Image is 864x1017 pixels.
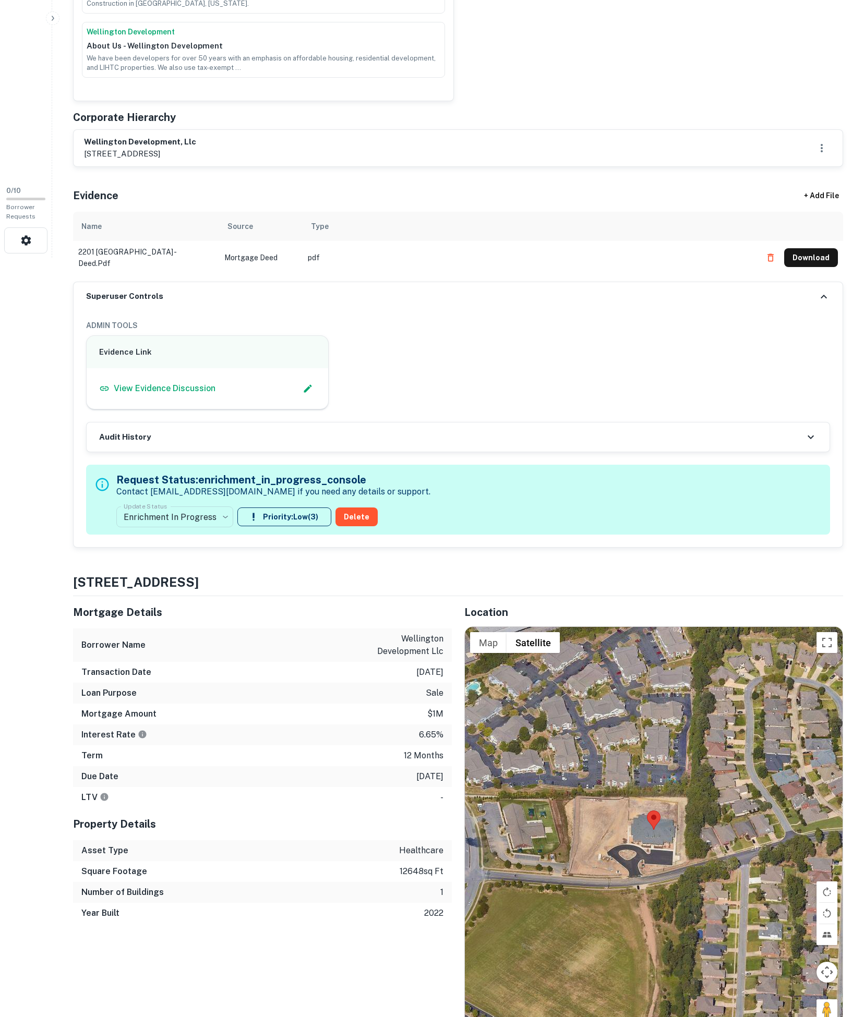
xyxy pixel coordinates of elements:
[81,708,157,720] h6: Mortgage Amount
[81,749,103,762] h6: Term
[138,730,147,739] svg: The interest rates displayed on the website are for informational purposes only and may be report...
[81,639,146,651] h6: Borrower Name
[81,666,151,679] h6: Transaction Date
[73,212,843,282] div: scrollable content
[416,770,443,783] p: [DATE]
[81,770,118,783] h6: Due Date
[419,729,443,741] p: 6.65%
[227,220,253,233] div: Source
[87,54,440,72] p: We have been developers for over 50 years with an emphasis on affordable housing, residential dev...
[81,886,164,899] h6: Number of Buildings
[73,188,118,203] h5: Evidence
[87,27,440,38] a: Wellington Development
[784,248,838,267] button: Download
[311,220,329,233] div: Type
[785,187,858,205] div: + Add File
[464,604,843,620] h5: Location
[440,886,443,899] p: 1
[6,187,21,195] span: 0 / 10
[99,346,316,358] h6: Evidence Link
[424,907,443,919] p: 2022
[817,881,837,902] button: Rotate map clockwise
[81,791,109,804] h6: LTV
[812,934,864,984] iframe: Chat Widget
[237,507,331,526] button: Priority:Low(3)
[81,220,102,233] div: Name
[219,241,303,274] td: Mortgage Deed
[350,633,443,658] p: wellington development llc
[81,687,137,699] h6: Loan Purpose
[81,865,147,878] h6: Square Footage
[124,502,167,511] label: Update Status
[73,110,176,125] h5: Corporate Hierarchy
[400,865,443,878] p: 12648 sq ft
[303,241,756,274] td: pdf
[73,241,219,274] td: 2201 [GEOGRAPHIC_DATA] - deed.pdf
[116,502,233,531] div: Enrichment In Progress
[427,708,443,720] p: $1m
[300,381,316,396] button: Edit Slack Link
[404,749,443,762] p: 12 months
[84,136,196,148] h6: wellington development, llc
[761,249,780,266] button: Delete file
[81,844,128,857] h6: Asset Type
[114,382,215,395] p: View Evidence Discussion
[73,212,219,241] th: Name
[99,431,151,443] h6: Audit History
[817,632,837,653] button: Toggle fullscreen view
[81,907,119,919] h6: Year Built
[81,729,147,741] h6: Interest Rate
[399,844,443,857] p: healthcare
[817,903,837,924] button: Rotate map counterclockwise
[303,212,756,241] th: Type
[86,320,830,331] h6: ADMIN TOOLS
[507,632,560,653] button: Show satellite imagery
[73,816,452,832] h5: Property Details
[99,382,215,395] a: View Evidence Discussion
[219,212,303,241] th: Source
[6,203,35,220] span: Borrower Requests
[116,486,430,498] p: Contact [EMAIL_ADDRESS][DOMAIN_NAME] if you need any details or support.
[100,792,109,802] svg: LTVs displayed on the website are for informational purposes only and may be reported incorrectly...
[440,791,443,804] p: -
[73,573,843,591] h4: [STREET_ADDRESS]
[87,40,440,52] p: About Us - Wellington Development
[84,148,196,160] p: [STREET_ADDRESS]
[470,632,507,653] button: Show street map
[73,604,452,620] h5: Mortgage Details
[335,507,378,526] button: Delete
[817,924,837,945] button: Tilt map
[426,687,443,699] p: sale
[416,666,443,679] p: [DATE]
[116,472,430,488] h5: Request Status: enrichment_in_progress_console
[86,290,163,302] h6: Superuser Controls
